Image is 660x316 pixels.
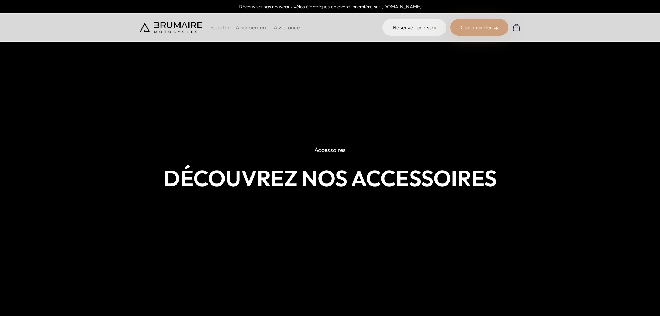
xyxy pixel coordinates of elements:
[210,23,230,32] p: Scooter
[494,26,498,31] img: right-arrow-2.png
[450,19,508,36] div: Commander
[274,24,300,31] a: Assistance
[236,24,268,31] a: Abonnement
[382,19,446,36] a: Réserver un essai
[140,22,202,33] img: Brumaire Motocycles
[512,23,521,32] img: Panier
[625,283,653,309] iframe: Gorgias live chat messenger
[140,165,521,191] h1: Découvrez nos accessoires
[309,142,351,157] p: Accessoires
